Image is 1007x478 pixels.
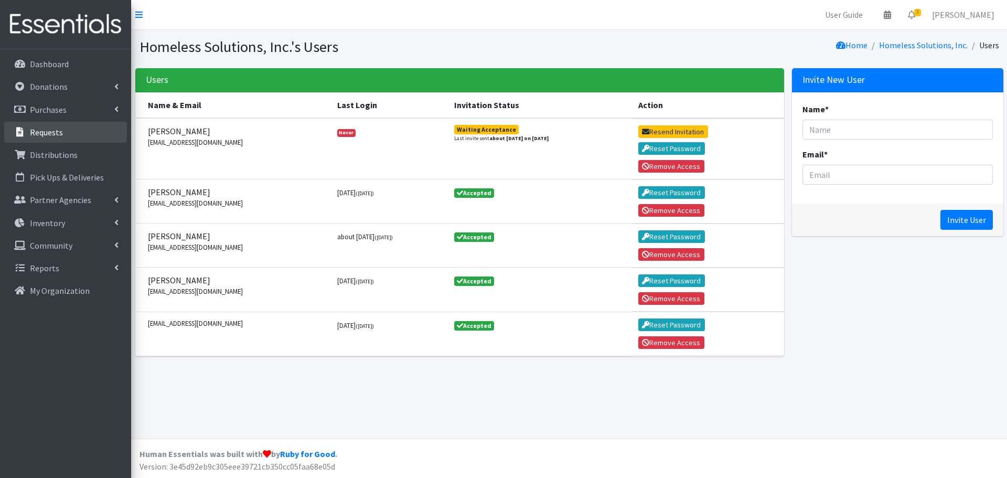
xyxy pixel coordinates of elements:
[337,321,374,330] small: [DATE]
[968,38,999,53] li: Users
[454,277,494,286] span: Accepted
[638,274,705,287] button: Reset Password
[146,75,168,86] h3: Users
[148,137,325,147] small: [EMAIL_ADDRESS][DOMAIN_NAME]
[356,323,374,330] small: ([DATE])
[30,240,72,251] p: Community
[817,4,871,25] a: User Guide
[337,232,393,241] small: about [DATE]
[4,122,127,143] a: Requests
[879,40,968,50] a: Homeless Solutions, Inc.
[924,4,1003,25] a: [PERSON_NAME]
[825,104,829,114] abbr: required
[638,230,705,243] button: Reset Password
[802,103,829,115] label: Name
[30,104,67,115] p: Purchases
[140,461,335,472] span: Version: 3e45d92eb9c305eee39721cb350cc05faa68e05d
[638,186,705,199] button: Reset Password
[4,99,127,120] a: Purchases
[356,278,374,285] small: ([DATE])
[148,125,325,137] span: [PERSON_NAME]
[331,92,448,118] th: Last Login
[638,248,704,261] button: Remove Access
[802,165,993,185] input: Email
[4,280,127,301] a: My Organization
[30,127,63,137] p: Requests
[30,172,104,183] p: Pick Ups & Deliveries
[454,188,494,198] span: Accepted
[4,213,127,233] a: Inventory
[638,160,704,173] button: Remove Access
[638,142,705,155] button: Reset Password
[4,258,127,279] a: Reports
[148,198,325,208] small: [EMAIL_ADDRESS][DOMAIN_NAME]
[4,54,127,75] a: Dashboard
[899,4,924,25] a: 3
[4,7,127,42] img: HumanEssentials
[30,150,78,160] p: Distributions
[337,188,374,197] small: [DATE]
[632,92,784,118] th: Action
[448,92,632,118] th: Invitation Status
[4,235,127,256] a: Community
[148,318,325,328] small: [EMAIL_ADDRESS][DOMAIN_NAME]
[489,135,549,142] strong: about [DATE] on [DATE]
[337,277,374,285] small: [DATE]
[914,9,921,16] span: 3
[4,167,127,188] a: Pick Ups & Deliveries
[454,134,549,142] small: Last invite sent
[4,144,127,165] a: Distributions
[824,149,828,160] abbr: required
[374,234,393,241] small: ([DATE])
[4,189,127,210] a: Partner Agencies
[638,125,708,138] button: Resend Invitation
[638,292,704,305] button: Remove Access
[802,148,828,161] label: Email
[30,263,59,273] p: Reports
[30,285,90,296] p: My Organization
[638,318,705,331] button: Reset Password
[4,76,127,97] a: Donations
[454,321,494,331] span: Accepted
[356,190,374,197] small: ([DATE])
[140,38,565,56] h1: Homeless Solutions, Inc.'s Users
[638,336,704,349] button: Remove Access
[135,92,331,118] th: Name & Email
[940,210,993,230] input: Invite User
[280,449,335,459] a: Ruby for Good
[30,59,69,69] p: Dashboard
[454,232,494,242] span: Accepted
[836,40,867,50] a: Home
[802,120,993,140] input: Name
[30,81,68,92] p: Donations
[30,218,65,228] p: Inventory
[638,204,704,217] button: Remove Access
[148,186,325,198] span: [PERSON_NAME]
[337,129,356,136] span: Never
[30,195,91,205] p: Partner Agencies
[148,242,325,252] small: [EMAIL_ADDRESS][DOMAIN_NAME]
[148,230,325,242] span: [PERSON_NAME]
[148,274,325,286] span: [PERSON_NAME]
[148,286,325,296] small: [EMAIL_ADDRESS][DOMAIN_NAME]
[802,75,865,86] h3: Invite New User
[140,449,337,459] strong: Human Essentials was built with by .
[457,126,516,133] div: Waiting Acceptance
